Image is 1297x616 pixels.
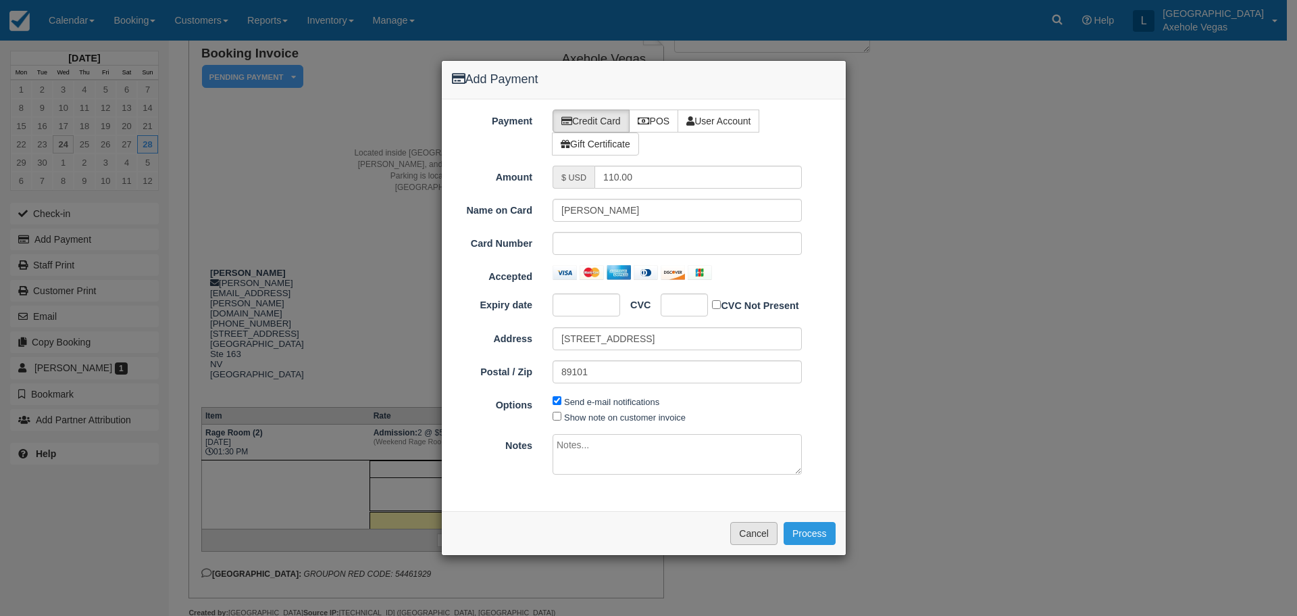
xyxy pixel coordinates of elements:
label: Accepted [442,265,543,284]
label: Expiry date [442,293,543,312]
label: Send e-mail notifications [564,397,659,407]
label: POS [629,110,679,133]
label: Address [442,327,543,346]
label: Name on Card [442,199,543,218]
h4: Add Payment [452,71,836,89]
input: CVC Not Present [712,300,721,309]
small: $ USD [561,173,586,183]
label: CVC Not Present [712,298,798,313]
label: Payment [442,110,543,128]
label: CVC [620,293,651,312]
label: Card Number [442,232,543,251]
iframe: Secure CVC input frame [669,298,690,312]
input: Valid amount required. [594,166,802,189]
label: Postal / Zip [442,360,543,379]
label: Show note on customer invoice [564,412,686,423]
label: Credit Card [553,110,630,133]
label: User Account [678,110,759,133]
button: Cancel [730,522,778,545]
iframe: Secure expiration date input frame [561,298,601,312]
iframe: Secure card number input frame [561,237,793,250]
label: Notes [442,434,543,453]
label: Options [442,394,543,412]
button: Process [784,522,836,545]
label: Amount [442,166,543,185]
label: Gift Certificate [552,133,639,156]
